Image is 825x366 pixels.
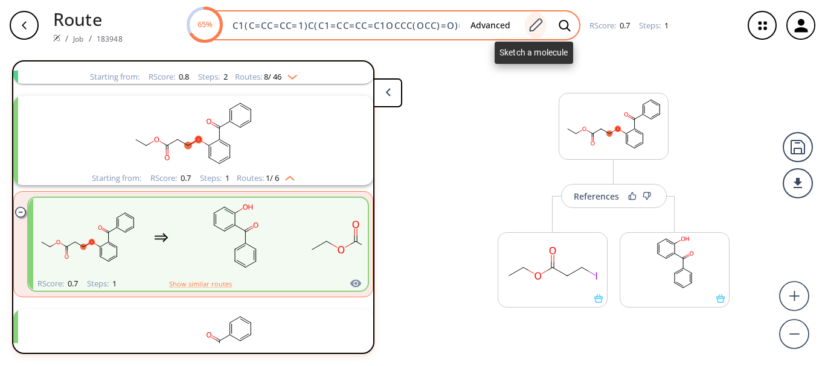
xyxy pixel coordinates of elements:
[222,71,228,82] span: 2
[150,174,191,182] div: RScore :
[620,233,729,294] svg: O=C(c1ccccc1)c1ccccc1O
[36,96,350,171] svg: CCOC(=O)CCOc1ccccc1C(=O)c1ccccc1
[618,20,630,31] span: 0.7
[33,200,142,275] svg: CCOC(=O)CCOc1ccccc1C(=O)c1ccccc1
[264,73,281,81] span: 8 / 46
[181,200,289,275] svg: O=C(c1ccccc1)c1ccccc1O
[149,73,189,81] div: RScore :
[200,174,230,182] div: Steps :
[223,172,230,183] span: 1
[65,32,68,45] li: /
[179,172,191,183] span: 0.7
[237,174,295,182] div: Routes:
[663,20,669,31] span: 1
[235,73,297,81] div: Routes:
[266,174,279,182] span: 1 / 6
[461,14,520,37] button: Advanced
[225,19,461,31] input: Enter SMILES
[281,70,297,80] img: Down
[53,6,123,32] p: Route
[574,192,619,200] div: References
[279,171,295,181] img: Up
[197,19,212,30] text: 65%
[87,280,117,288] div: Steps :
[177,71,189,82] span: 0.8
[498,233,607,294] svg: CCOC(=O)CCI
[97,34,123,44] a: 183948
[92,174,141,182] div: Starting from:
[495,42,573,64] div: Sketch a molecule
[37,280,78,288] div: RScore :
[169,279,232,289] button: Show similar routes
[90,73,140,81] div: Starting from:
[559,93,668,155] svg: CCOC(=O)CCOc1ccccc1C(=O)c1ccccc1
[89,32,92,45] li: /
[53,34,60,42] img: Spaya logo
[111,278,117,289] span: 1
[198,73,228,81] div: Steps :
[301,200,410,275] svg: CCOC(=O)CCI
[639,22,669,30] div: Steps :
[73,34,83,44] a: Job
[66,278,78,289] span: 0.7
[589,22,630,30] div: RScore :
[561,184,667,208] button: References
